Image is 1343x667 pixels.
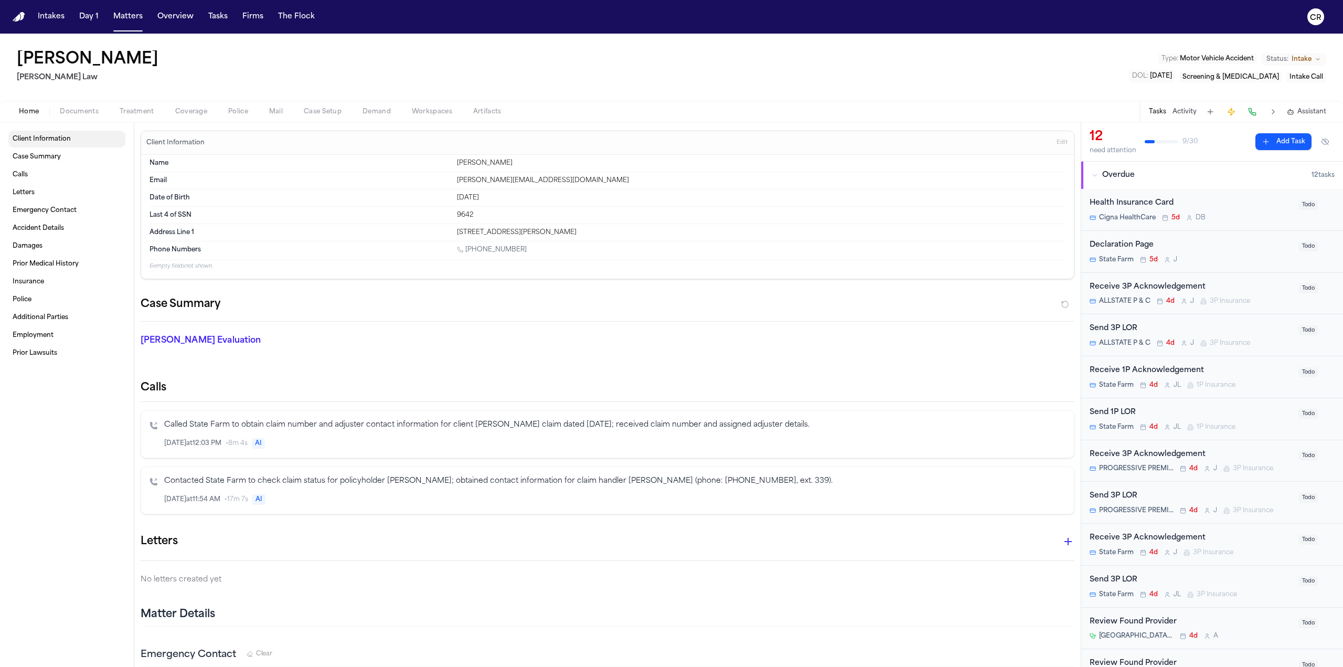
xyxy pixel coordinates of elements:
[1090,365,1293,377] div: Receive 1P Acknowledgement
[13,171,28,179] span: Calls
[150,159,451,167] dt: Name
[1197,590,1237,599] span: 3P Insurance
[238,7,268,26] button: Firms
[1081,189,1343,231] div: Open task: Health Insurance Card
[1171,214,1180,222] span: 5d
[1090,239,1293,251] div: Declaration Page
[1090,146,1136,155] div: need attention
[274,7,319,26] button: The Flock
[13,206,77,215] span: Emergency Contact
[1299,241,1318,251] span: Todo
[1099,464,1174,473] span: PROGRESSIVE PREMIER
[473,108,502,116] span: Artifacts
[1099,632,1174,640] span: [GEOGRAPHIC_DATA][PERSON_NAME]
[17,71,163,84] h2: [PERSON_NAME] Law
[164,495,220,504] span: [DATE] at 11:54 AM
[1197,423,1235,431] span: 1P Insurance
[8,166,125,183] a: Calls
[1090,129,1136,145] div: 12
[1053,134,1071,151] button: Edit
[1081,524,1343,566] div: Open task: Receive 3P Acknowledgement
[1099,506,1174,515] span: PROGRESSIVE PREMIER
[17,50,158,69] h1: [PERSON_NAME]
[8,256,125,272] a: Prior Medical History
[1233,464,1273,473] span: 3P Insurance
[8,291,125,308] a: Police
[1090,281,1293,293] div: Receive 3P Acknowledgement
[1149,548,1158,557] span: 4d
[252,438,265,449] span: AI
[1261,53,1326,66] button: Change status from Intake
[1189,632,1198,640] span: 4d
[141,607,215,622] h2: Matter Details
[8,202,125,219] a: Emergency Contact
[1081,162,1343,189] button: Overdue12tasks
[1189,506,1198,515] span: 4d
[1090,574,1293,586] div: Send 3P LOR
[8,345,125,362] a: Prior Lawsuits
[457,246,527,254] a: Call 1 (678) 920-3808
[164,475,1065,488] p: Contacted State Farm to check claim status for policyholder [PERSON_NAME]; obtained contact infor...
[13,278,44,286] span: Insurance
[1099,214,1156,222] span: Cigna HealthCare
[1081,398,1343,440] div: Open task: Send 1P LOR
[175,108,207,116] span: Coverage
[1081,608,1343,650] div: Open task: Review Found Provider
[13,188,35,197] span: Letters
[457,211,1065,219] div: 9642
[8,220,125,237] a: Accident Details
[1081,356,1343,398] div: Open task: Receive 1P Acknowledgement
[457,176,1065,185] div: [PERSON_NAME][EMAIL_ADDRESS][DOMAIN_NAME]
[1174,548,1177,557] span: J
[13,242,42,250] span: Damages
[1099,590,1134,599] span: State Farm
[1210,339,1250,347] span: 3P Insurance
[1173,108,1197,116] button: Activity
[1297,108,1326,116] span: Assistant
[1203,104,1218,119] button: Add Task
[1166,297,1175,305] span: 4d
[17,50,158,69] button: Edit matter name
[1299,535,1318,545] span: Todo
[13,331,54,340] span: Employment
[1233,506,1273,515] span: 3P Insurance
[141,574,1074,586] p: No letters created yet
[141,648,236,662] h3: Emergency Contact
[1132,73,1148,79] span: DOL :
[120,108,154,116] span: Treatment
[1149,423,1158,431] span: 4d
[1299,283,1318,293] span: Todo
[1182,74,1279,80] span: Screening & [MEDICAL_DATA]
[1292,55,1312,63] span: Intake
[1090,532,1293,544] div: Receive 3P Acknowledgement
[1299,493,1318,503] span: Todo
[8,327,125,344] a: Employment
[19,108,39,116] span: Home
[153,7,198,26] a: Overview
[1190,297,1194,305] span: J
[1099,423,1134,431] span: State Farm
[150,194,451,202] dt: Date of Birth
[1299,618,1318,628] span: Todo
[150,228,451,237] dt: Address Line 1
[1299,200,1318,210] span: Todo
[13,12,25,22] img: Finch Logo
[34,7,69,26] button: Intakes
[204,7,232,26] a: Tasks
[13,295,31,304] span: Police
[1287,108,1326,116] button: Assistant
[1312,171,1335,179] span: 12 task s
[13,349,57,357] span: Prior Lawsuits
[8,149,125,165] a: Case Summary
[141,533,178,550] h1: Letters
[109,7,147,26] a: Matters
[75,7,103,26] button: Day 1
[252,494,265,505] span: AI
[1174,423,1181,431] span: J L
[1081,314,1343,356] div: Open task: Send 3P LOR
[1193,548,1233,557] span: 3P Insurance
[1174,256,1177,264] span: J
